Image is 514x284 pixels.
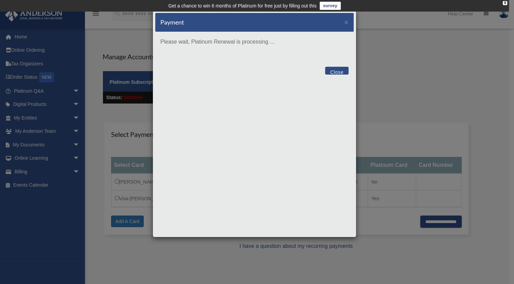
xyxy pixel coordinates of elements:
h5: Payment [160,18,184,27]
div: Get a chance to win 6 months of Platinum for free just by filling out this [168,2,317,10]
button: Close [325,67,349,75]
button: Close [344,18,349,26]
span: × [344,18,349,26]
a: survey [320,2,341,10]
div: close [503,1,507,5]
p: Please wait, Platinum Renewal is processing ... [160,37,349,47]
